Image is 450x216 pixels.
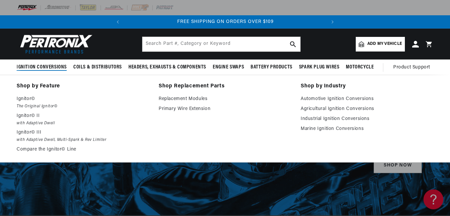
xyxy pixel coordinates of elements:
[125,18,326,26] div: 2 of 2
[17,82,149,91] a: Shop by Feature
[299,64,339,71] span: Spark Plug Wires
[159,95,291,103] a: Replacement Modules
[17,103,149,110] em: The Original Ignitor©
[356,37,405,52] a: Add my vehicle
[17,33,93,55] img: Pertronix
[142,37,300,52] input: Search Part #, Category or Keyword
[17,59,70,75] summary: Ignition Conversions
[393,59,433,75] summary: Product Support
[213,64,244,71] span: Engine Swaps
[346,64,374,71] span: Motorcycle
[17,95,149,103] p: Ignitor©
[301,95,433,103] a: Automotive Ignition Conversions
[125,18,326,26] div: Announcement
[70,59,125,75] summary: Coils & Distributors
[301,105,433,113] a: Agricultural Ignition Conversions
[17,112,149,127] a: Ignitor© II with Adaptive Dwell
[159,82,291,91] a: Shop Replacement Parts
[209,59,247,75] summary: Engine Swaps
[17,146,149,154] a: Compare the Ignitor© Line
[17,64,67,71] span: Ignition Conversions
[125,59,209,75] summary: Headers, Exhausts & Components
[393,64,430,71] span: Product Support
[128,64,206,71] span: Headers, Exhausts & Components
[326,15,339,29] button: Translation missing: en.sections.announcements.next_announcement
[111,15,124,29] button: Translation missing: en.sections.announcements.previous_announcement
[73,64,122,71] span: Coils & Distributors
[301,115,433,123] a: Industrial Ignition Conversions
[17,129,149,144] a: Ignitor© III with Adaptive Dwell, Multi-Spark & Rev Limiter
[159,105,291,113] a: Primary Wire Extension
[286,37,300,52] button: search button
[17,112,149,120] p: Ignitor© II
[342,59,377,75] summary: Motorcycle
[374,158,422,173] a: SHOP NOW
[251,64,292,71] span: Battery Products
[17,129,149,137] p: Ignitor© III
[301,82,433,91] a: Shop by Industry
[17,95,149,110] a: Ignitor© The Original Ignitor©
[17,137,149,144] em: with Adaptive Dwell, Multi-Spark & Rev Limiter
[296,59,343,75] summary: Spark Plug Wires
[177,19,274,24] span: FREE SHIPPING ON ORDERS OVER $109
[367,41,402,47] span: Add my vehicle
[301,125,433,133] a: Marine Ignition Conversions
[17,120,149,127] em: with Adaptive Dwell
[247,59,296,75] summary: Battery Products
